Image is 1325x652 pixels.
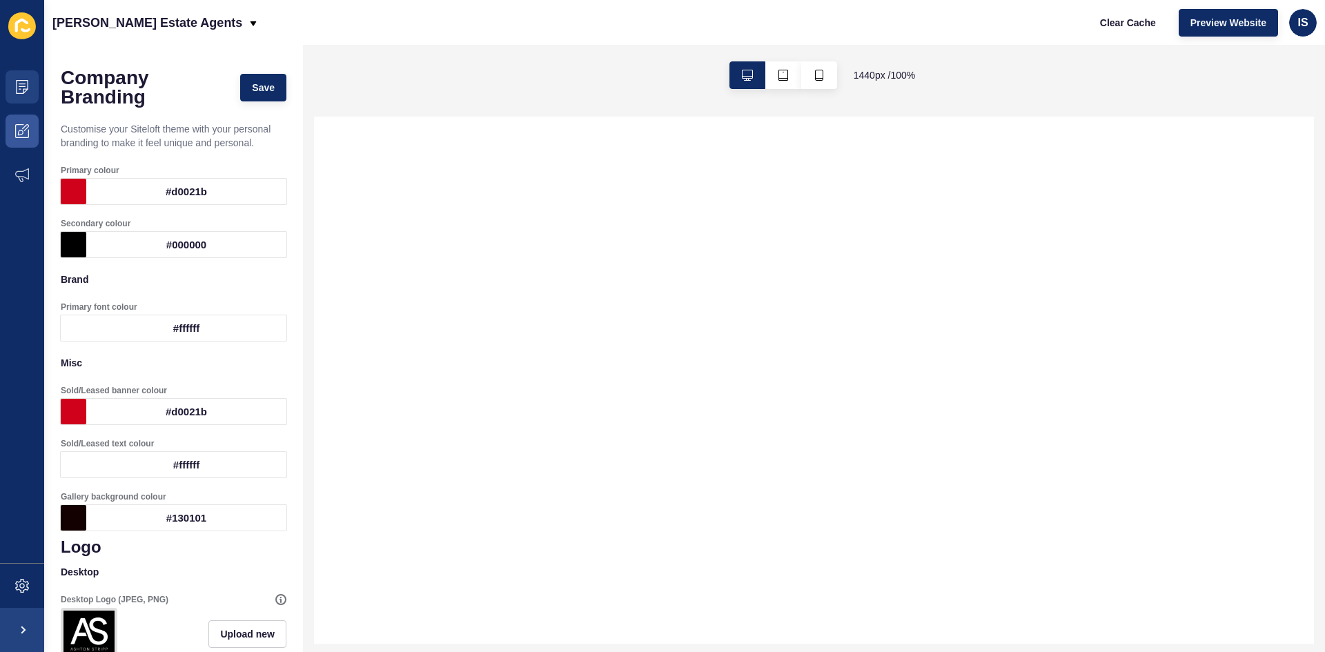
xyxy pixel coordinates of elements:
div: #d0021b [86,399,286,424]
span: Save [252,81,275,95]
div: #130101 [86,505,286,531]
label: Secondary colour [61,218,130,229]
button: Preview Website [1179,9,1278,37]
div: #ffffff [86,452,286,477]
div: #000000 [86,232,286,257]
span: Clear Cache [1100,16,1156,30]
p: Customise your Siteloft theme with your personal branding to make it feel unique and personal. [61,114,286,158]
h1: Logo [61,537,286,557]
button: Save [240,74,286,101]
h1: Company Branding [61,68,226,107]
p: Desktop [61,557,286,587]
button: Clear Cache [1088,9,1168,37]
div: #d0021b [86,179,286,204]
p: Brand [61,264,286,295]
span: 1440 px / 100 % [854,68,916,82]
span: Upload new [220,627,275,641]
label: Primary font colour [61,302,137,313]
label: Gallery background colour [61,491,166,502]
label: Desktop Logo (JPEG, PNG) [61,594,168,605]
label: Sold/Leased text colour [61,438,154,449]
p: Misc [61,348,286,378]
label: Primary colour [61,165,119,176]
label: Sold/Leased banner colour [61,385,167,396]
span: Preview Website [1190,16,1266,30]
p: [PERSON_NAME] Estate Agents [52,6,242,40]
div: #ffffff [86,315,286,341]
span: IS [1297,16,1308,30]
button: Upload new [208,620,286,648]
